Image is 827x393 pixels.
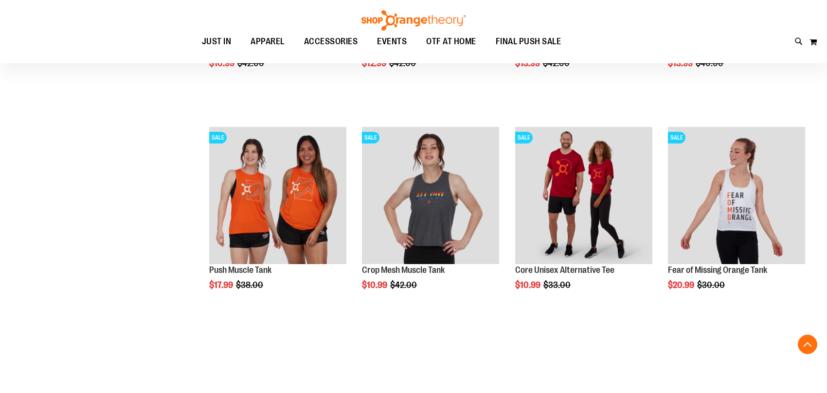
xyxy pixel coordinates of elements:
span: $30.00 [697,280,726,290]
a: Push Muscle Tank [209,265,271,275]
span: $10.99 [362,280,389,290]
span: $13.99 [668,58,694,68]
span: $10.99 [209,58,236,68]
a: APPAREL [241,31,294,53]
a: Fear of Missing Orange Tank [668,265,767,275]
span: APPAREL [251,31,285,53]
div: product [510,122,657,315]
a: OTF AT HOME [416,31,486,53]
span: JUST IN [202,31,232,53]
span: SALE [668,132,685,143]
img: Product image for Core Unisex Alternative Tee [515,127,652,264]
img: Product image for Fear of Missing Orange Tank [668,127,805,264]
span: SALE [362,132,379,143]
span: $38.00 [236,280,265,290]
a: Core Unisex Alternative Tee [515,265,614,275]
a: Product image for Core Unisex Alternative TeeSALE [515,127,652,266]
span: $13.99 [515,58,541,68]
img: Product image for Crop Mesh Muscle Tank [362,127,499,264]
a: JUST IN [192,31,241,53]
span: ACCESSORIES [304,31,358,53]
span: $10.99 [515,280,542,290]
img: Product image for Push Muscle Tank [209,127,346,264]
div: product [663,122,810,315]
span: SALE [515,132,533,143]
a: Product image for Push Muscle TankSALE [209,127,346,266]
span: FINAL PUSH SALE [496,31,561,53]
span: $42.00 [390,280,418,290]
span: SALE [209,132,227,143]
div: product [357,122,504,315]
span: $17.99 [209,280,234,290]
span: $33.00 [543,280,572,290]
span: OTF AT HOME [426,31,476,53]
a: FINAL PUSH SALE [486,31,571,53]
span: $40.00 [696,58,725,68]
a: ACCESSORIES [294,31,368,53]
img: Shop Orangetheory [360,10,467,31]
span: $12.99 [362,58,388,68]
a: Crop Mesh Muscle Tank [362,265,445,275]
a: EVENTS [367,31,416,53]
div: product [204,122,351,315]
a: Product image for Fear of Missing Orange TankSALE [668,127,805,266]
span: $42.00 [389,58,417,68]
span: $42.00 [237,58,266,68]
span: EVENTS [377,31,407,53]
button: Back To Top [798,335,817,354]
span: $20.99 [668,280,696,290]
span: $42.00 [543,58,571,68]
a: Product image for Crop Mesh Muscle TankSALE [362,127,499,266]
